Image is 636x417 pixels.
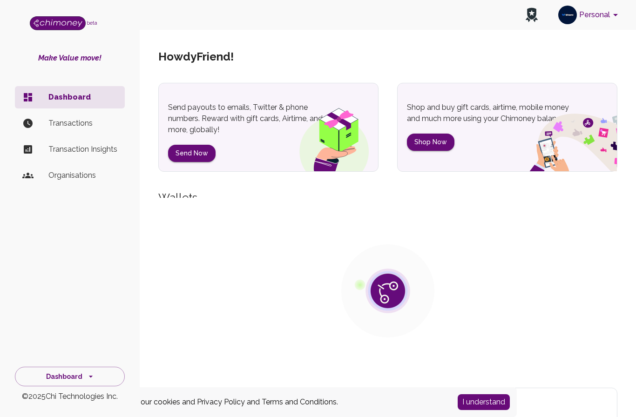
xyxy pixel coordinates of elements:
[341,244,434,337] img: public
[555,3,625,27] button: account of current user
[48,144,117,155] p: Transaction Insights
[48,170,117,181] p: Organisations
[15,367,125,387] button: Dashboard
[262,397,337,406] a: Terms and Conditions
[407,102,574,124] p: Shop and buy gift cards, airtime, mobile money and much more using your Chimoney balance!
[87,20,97,26] span: beta
[158,49,234,64] h5: Howdy Friend !
[505,103,617,171] img: social spend
[168,102,335,135] p: Send payouts to emails, Twitter & phone numbers. Reward with gift cards, Airtime, and more, globa...
[12,397,444,408] div: By using this site, you are agreeing to our cookies and and .
[158,190,617,205] h5: Wallets
[48,118,117,129] p: Transactions
[168,145,216,162] button: Send Now
[458,394,510,410] button: Accept cookies
[30,16,86,30] img: Logo
[48,92,117,103] p: Dashboard
[407,134,454,151] button: Shop Now
[558,6,577,24] img: avatar
[197,397,245,406] a: Privacy Policy
[283,101,378,171] img: gift box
